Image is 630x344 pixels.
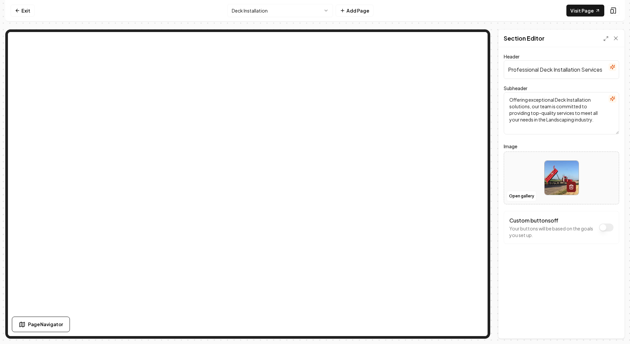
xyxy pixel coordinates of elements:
button: Open gallery [507,191,536,201]
label: Image [504,142,619,150]
h2: Section Editor [504,34,545,43]
input: Header [504,60,619,79]
button: Page Navigator [12,317,70,332]
span: Page Navigator [28,321,63,328]
label: Custom buttons off [509,217,558,224]
label: Subheader [504,85,527,91]
button: Add Page [336,5,374,17]
a: Exit [11,5,35,17]
img: image [545,161,579,195]
p: Your buttons will be based on the goals you set up. [509,225,596,238]
label: Header [504,53,520,59]
a: Visit Page [566,5,604,17]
